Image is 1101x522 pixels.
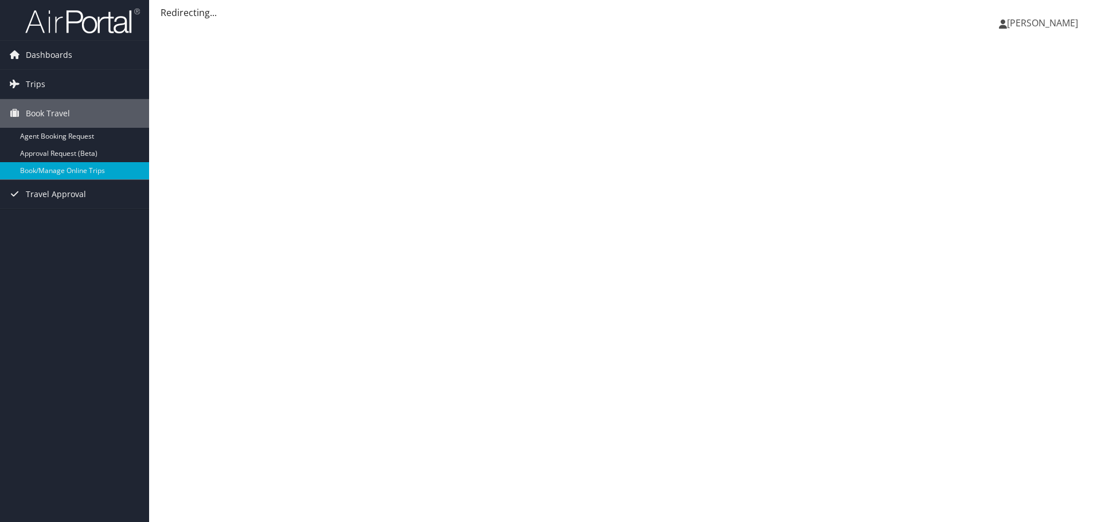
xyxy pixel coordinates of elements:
[1007,17,1078,29] span: [PERSON_NAME]
[26,41,72,69] span: Dashboards
[26,180,86,209] span: Travel Approval
[161,6,1090,19] div: Redirecting...
[26,70,45,99] span: Trips
[25,7,140,34] img: airportal-logo.png
[26,99,70,128] span: Book Travel
[999,6,1090,40] a: [PERSON_NAME]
